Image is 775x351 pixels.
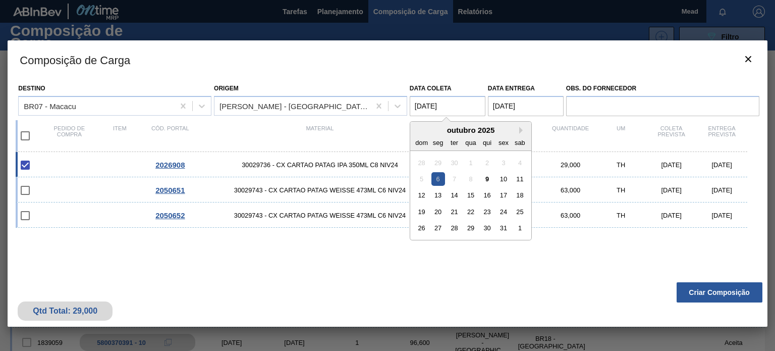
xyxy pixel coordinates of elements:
[448,188,461,202] div: Choose terça-feira, 14 de outubro de 2025
[415,135,428,149] div: dom
[480,205,494,219] div: Choose quinta-feira, 23 de outubro de 2025
[697,212,747,219] div: [DATE]
[513,172,527,186] div: Choose sábado, 11 de outubro de 2025
[195,186,444,194] span: 30029743 - CX CARTAO PATAG WEISSE 473ML C6 NIV24
[431,205,445,219] div: Choose segunda-feira, 20 de outubro de 2025
[496,221,510,235] div: Choose sexta-feira, 31 de outubro de 2025
[25,307,105,316] div: Qtd Total: 29,000
[480,172,494,186] div: Choose quinta-feira, 9 de outubro de 2025
[448,221,461,235] div: Choose terça-feira, 28 de outubro de 2025
[431,221,445,235] div: Choose segunda-feira, 27 de outubro de 2025
[448,172,461,186] div: Not available terça-feira, 7 de outubro de 2025
[545,125,596,146] div: Quantidade
[410,126,531,134] div: outubro 2025
[513,205,527,219] div: Choose sábado, 25 de outubro de 2025
[145,211,195,220] div: Ir para o Pedido
[431,172,445,186] div: Not available segunda-feira, 6 de outubro de 2025
[464,156,477,169] div: Not available quarta-feira, 1 de outubro de 2025
[145,125,195,146] div: Cód. Portal
[496,135,510,149] div: sex
[480,188,494,202] div: Choose quinta-feira, 16 de outubro de 2025
[94,125,145,146] div: Item
[677,282,762,303] button: Criar Composição
[464,188,477,202] div: Choose quarta-feira, 15 de outubro de 2025
[697,186,747,194] div: [DATE]
[545,161,596,169] div: 29,000
[18,85,45,92] label: Destino
[155,186,185,194] span: 2050651
[448,135,461,149] div: ter
[697,161,747,169] div: [DATE]
[496,156,510,169] div: Not available sexta-feira, 3 de outubro de 2025
[646,125,697,146] div: Coleta Prevista
[195,125,444,146] div: Material
[410,96,485,116] input: dd/mm/yyyy
[464,135,477,149] div: qua
[448,156,461,169] div: Not available terça-feira, 30 de setembro de 2025
[214,85,239,92] label: Origem
[415,156,428,169] div: Not available domingo, 28 de setembro de 2025
[415,221,428,235] div: Choose domingo, 26 de outubro de 2025
[596,125,646,146] div: UM
[513,188,527,202] div: Choose sábado, 18 de outubro de 2025
[496,205,510,219] div: Choose sexta-feira, 24 de outubro de 2025
[145,161,195,169] div: Ir para o Pedido
[646,161,697,169] div: [DATE]
[480,135,494,149] div: qui
[596,161,646,169] div: TH
[646,186,697,194] div: [DATE]
[566,81,759,96] label: Obs. do Fornecedor
[697,125,747,146] div: Entrega Prevista
[488,85,535,92] label: Data Entrega
[519,127,526,134] button: Next Month
[155,211,185,220] span: 2050652
[513,221,527,235] div: Choose sábado, 1 de novembro de 2025
[513,156,527,169] div: Not available sábado, 4 de outubro de 2025
[545,212,596,219] div: 63,000
[513,135,527,149] div: sab
[195,161,444,169] span: 30029736 - CX CARTAO PATAG IPA 350ML C8 NIV24
[480,156,494,169] div: Not available quinta-feira, 2 de outubro de 2025
[464,205,477,219] div: Choose quarta-feira, 22 de outubro de 2025
[415,205,428,219] div: Choose domingo, 19 de outubro de 2025
[410,85,452,92] label: Data coleta
[431,156,445,169] div: Not available segunda-feira, 29 de setembro de 2025
[646,212,697,219] div: [DATE]
[24,102,76,110] div: BR07 - Macacu
[431,135,445,149] div: seg
[545,186,596,194] div: 63,000
[496,188,510,202] div: Choose sexta-feira, 17 de outubro de 2025
[431,188,445,202] div: Choose segunda-feira, 13 de outubro de 2025
[155,161,185,169] span: 2026908
[413,155,528,236] div: month 2025-10
[448,205,461,219] div: Choose terça-feira, 21 de outubro de 2025
[480,221,494,235] div: Choose quinta-feira, 30 de outubro de 2025
[415,172,428,186] div: Not available domingo, 5 de outubro de 2025
[145,186,195,194] div: Ir para o Pedido
[219,102,371,110] div: [PERSON_NAME] - [GEOGRAPHIC_DATA] ([GEOGRAPHIC_DATA])
[195,212,444,219] span: 30029743 - CX CARTAO PATAG WEISSE 473ML C6 NIV24
[464,172,477,186] div: Not available quarta-feira, 8 de outubro de 2025
[596,186,646,194] div: TH
[496,172,510,186] div: Choose sexta-feira, 10 de outubro de 2025
[8,40,767,79] h3: Composição de Carga
[44,125,94,146] div: Pedido de compra
[596,212,646,219] div: TH
[464,221,477,235] div: Choose quarta-feira, 29 de outubro de 2025
[488,96,564,116] input: dd/mm/yyyy
[415,188,428,202] div: Choose domingo, 12 de outubro de 2025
